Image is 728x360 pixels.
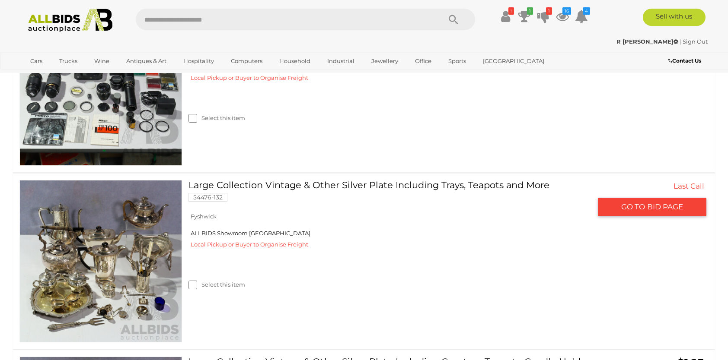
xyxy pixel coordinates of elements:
[668,56,703,66] a: Contact Us
[409,54,437,68] a: Office
[188,114,245,122] label: Select this item
[508,7,514,15] i: !
[616,38,680,45] a: R [PERSON_NAME]
[683,38,708,45] a: Sign Out
[195,180,591,208] a: Large Collection Vintage & Other Silver Plate Including Trays, Teapots and More 54476-132
[575,9,588,24] a: 4
[188,73,591,83] div: Local Pickup or Buyer to Organise Freight
[562,7,571,15] i: 16
[527,7,533,15] i: 1
[274,54,316,68] a: Household
[20,4,182,165] img: 54933-4a.jpg
[25,54,48,68] a: Cars
[121,54,172,68] a: Antiques & Art
[443,54,472,68] a: Sports
[680,38,681,45] span: |
[477,54,550,68] a: [GEOGRAPHIC_DATA]
[616,38,678,45] strong: R [PERSON_NAME]
[556,9,569,24] a: 16
[225,54,268,68] a: Computers
[322,54,360,68] a: Industrial
[668,57,701,64] b: Contact Us
[188,281,245,289] label: Select this item
[432,9,475,30] button: Search
[366,54,404,68] a: Jewellery
[178,54,220,68] a: Hospitality
[604,180,706,217] a: Last Call GO TOBID PAGE
[54,54,83,68] a: Trucks
[23,9,117,32] img: Allbids.com.au
[621,202,647,212] span: GO TO
[546,7,552,15] i: 1
[20,180,182,342] img: 54476-132a.jpg
[518,9,531,24] a: 1
[499,9,512,24] a: !
[647,202,683,212] span: BID PAGE
[643,9,706,26] a: Sell with us
[537,9,550,24] a: 1
[598,198,706,216] button: GO TOBID PAGE
[89,54,115,68] a: Wine
[583,7,590,15] i: 4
